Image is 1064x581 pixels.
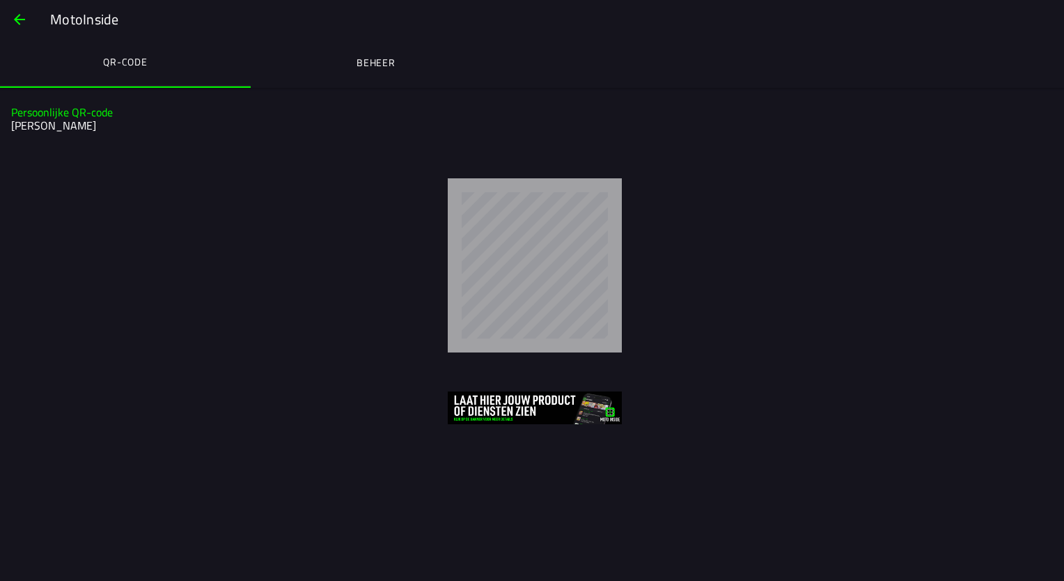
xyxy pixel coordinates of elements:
ion-title: MotoInside [36,9,1064,30]
ion-label: Beheer [357,55,396,70]
h2: [PERSON_NAME] [11,119,1049,132]
ion-label: QR-code [103,54,148,70]
ion-text: Persoonlijke QR-code [11,104,113,121]
img: 3aIYlL6QKUbivt9DV25VFlEvHnuiQfq7KXcuOtS6.jpg [448,392,622,424]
